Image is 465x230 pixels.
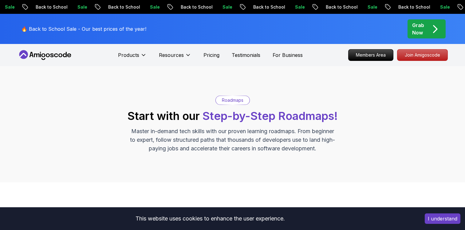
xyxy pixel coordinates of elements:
[232,51,260,59] a: Testimonials
[425,213,460,224] button: Accept cookies
[144,4,163,10] p: Sale
[21,25,146,33] p: 🔥 Back to School Sale - Our best prices of the year!
[159,51,184,59] p: Resources
[397,50,447,61] p: Join Amigoscode
[102,4,144,10] p: Back to School
[5,212,416,225] div: This website uses cookies to enhance the user experience.
[159,51,191,64] button: Resources
[348,49,393,61] a: Members Area
[29,4,71,10] p: Back to School
[118,51,147,64] button: Products
[203,51,219,59] a: Pricing
[361,4,381,10] p: Sale
[273,51,303,59] a: For Business
[397,49,448,61] a: Join Amigoscode
[128,110,338,122] h2: Start with our
[392,4,434,10] p: Back to School
[319,4,361,10] p: Back to School
[289,4,308,10] p: Sale
[129,127,336,153] p: Master in-demand tech skills with our proven learning roadmaps. From beginner to expert, follow s...
[174,4,216,10] p: Back to School
[434,4,453,10] p: Sale
[71,4,91,10] p: Sale
[203,109,338,123] span: Step-by-Step Roadmaps!
[247,4,289,10] p: Back to School
[222,97,243,103] p: Roadmaps
[118,51,139,59] p: Products
[216,4,236,10] p: Sale
[349,50,393,61] p: Members Area
[412,22,424,36] p: Grab Now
